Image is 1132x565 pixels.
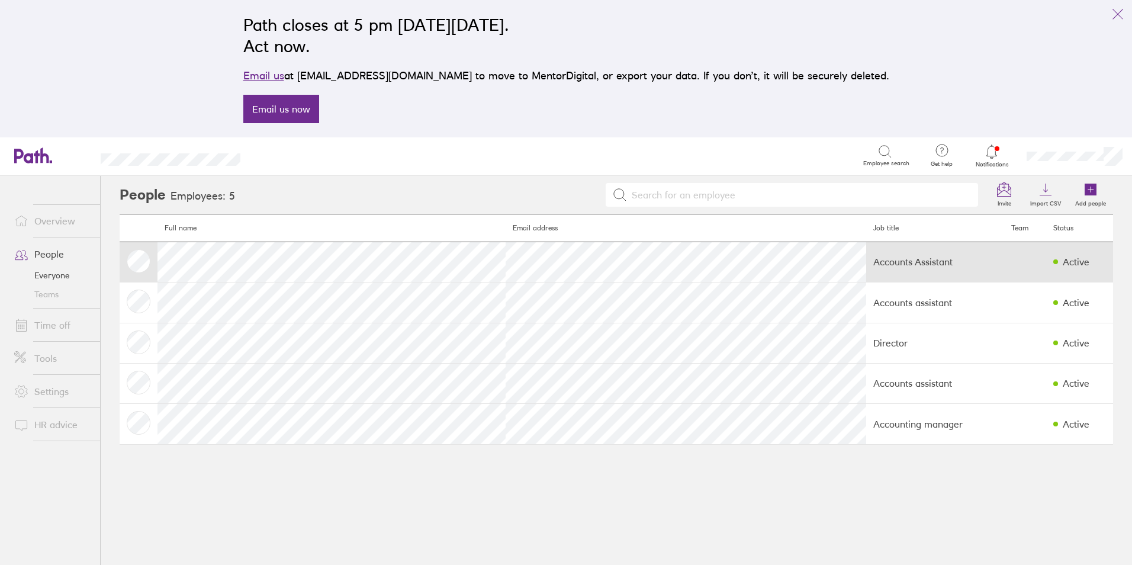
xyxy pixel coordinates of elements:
[866,323,1004,363] td: Director
[922,160,961,168] span: Get help
[5,413,100,436] a: HR advice
[120,176,166,214] h2: People
[866,282,1004,323] td: Accounts assistant
[5,285,100,304] a: Teams
[243,69,284,82] a: Email us
[1068,176,1113,214] a: Add people
[1004,214,1046,242] th: Team
[990,197,1018,207] label: Invite
[863,160,909,167] span: Employee search
[5,209,100,233] a: Overview
[1068,197,1113,207] label: Add people
[1063,338,1089,348] div: Active
[5,313,100,337] a: Time off
[1063,297,1089,308] div: Active
[973,143,1011,168] a: Notifications
[272,150,303,160] div: Search
[1046,214,1113,242] th: Status
[866,242,1004,282] td: Accounts Assistant
[985,176,1023,214] a: Invite
[1023,197,1068,207] label: Import CSV
[5,346,100,370] a: Tools
[1063,378,1089,389] div: Active
[973,161,1011,168] span: Notifications
[866,404,1004,444] td: Accounting manager
[243,95,319,123] a: Email us now
[243,14,889,57] h2: Path closes at 5 pm [DATE][DATE]. Act now.
[5,242,100,266] a: People
[1023,176,1068,214] a: Import CSV
[1063,256,1089,267] div: Active
[866,214,1004,242] th: Job title
[866,363,1004,403] td: Accounts assistant
[243,68,889,84] p: at [EMAIL_ADDRESS][DOMAIN_NAME] to move to MentorDigital, or export your data. If you don’t, it w...
[5,266,100,285] a: Everyone
[157,214,506,242] th: Full name
[1063,419,1089,429] div: Active
[5,380,100,403] a: Settings
[171,190,235,203] h3: Employees: 5
[627,184,972,206] input: Search for an employee
[506,214,867,242] th: Email address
